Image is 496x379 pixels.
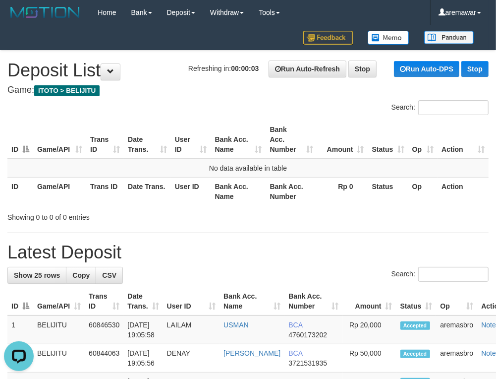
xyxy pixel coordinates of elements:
th: Action: activate to sort column ascending [438,121,489,159]
td: LAILAM [163,316,220,344]
th: Status: activate to sort column ascending [368,121,408,159]
span: Copy [72,271,90,279]
input: Search: [418,267,489,282]
th: Bank Acc. Number: activate to sort column ascending [284,287,342,316]
th: Game/API: activate to sort column ascending [33,287,85,316]
td: [DATE] 19:05:58 [123,316,163,344]
a: CSV [96,267,123,284]
a: Run Auto-Refresh [269,61,346,77]
span: Accepted [400,350,430,358]
th: Bank Acc. Name [211,177,266,205]
span: Copy 3721531935 to clipboard [288,359,327,367]
strong: 00:00:03 [231,64,259,72]
span: ITOTO > BELIJITU [34,85,100,96]
div: Showing 0 to 0 of 0 entries [7,208,199,222]
th: Game/API: activate to sort column ascending [33,121,86,159]
span: CSV [102,271,116,279]
th: ID [7,177,33,205]
td: 60844063 [85,344,123,373]
h4: Game: [7,85,489,95]
td: DENAY [163,344,220,373]
th: Date Trans.: activate to sort column ascending [124,121,171,159]
th: Bank Acc. Name: activate to sort column ascending [220,287,284,316]
a: Copy [66,267,96,284]
td: 60846530 [85,316,123,344]
th: Date Trans.: activate to sort column ascending [123,287,163,316]
th: Date Trans. [124,177,171,205]
a: Run Auto-DPS [394,61,459,77]
button: Open LiveChat chat widget [4,4,34,34]
label: Search: [391,267,489,282]
th: Amount: activate to sort column ascending [317,121,368,159]
td: aremasbro [436,316,477,344]
img: Button%20Memo.svg [368,31,409,45]
a: Show 25 rows [7,267,66,284]
h1: Deposit List [7,61,489,80]
a: Stop [348,61,377,77]
td: 1 [7,316,33,344]
th: Bank Acc. Name: activate to sort column ascending [211,121,266,159]
td: Rp 20,000 [343,316,396,344]
th: Op: activate to sort column ascending [408,121,438,159]
td: No data available in table [7,159,489,178]
td: BELIJITU [33,344,85,373]
th: Trans ID [86,177,124,205]
a: [PERSON_NAME] [223,349,280,357]
img: panduan.png [424,31,474,44]
th: Op [408,177,438,205]
td: aremasbro [436,344,477,373]
a: USMAN [223,321,249,329]
th: Trans ID: activate to sort column ascending [85,287,123,316]
span: Copy 4760173202 to clipboard [288,331,327,339]
th: Status: activate to sort column ascending [396,287,437,316]
a: Stop [461,61,489,77]
span: Accepted [400,321,430,330]
th: ID: activate to sort column descending [7,121,33,159]
span: Show 25 rows [14,271,60,279]
th: User ID: activate to sort column ascending [163,287,220,316]
th: Rp 0 [317,177,368,205]
th: ID: activate to sort column descending [7,287,33,316]
th: User ID [171,177,211,205]
label: Search: [391,100,489,115]
th: Trans ID: activate to sort column ascending [86,121,124,159]
th: Status [368,177,408,205]
th: User ID: activate to sort column ascending [171,121,211,159]
a: Note [481,349,496,357]
img: MOTION_logo.png [7,5,83,20]
th: Amount: activate to sort column ascending [343,287,396,316]
th: Bank Acc. Number: activate to sort column ascending [266,121,317,159]
span: BCA [288,349,302,357]
td: [DATE] 19:05:56 [123,344,163,373]
th: Op: activate to sort column ascending [436,287,477,316]
th: Action [438,177,489,205]
input: Search: [418,100,489,115]
th: Game/API [33,177,86,205]
h1: Latest Deposit [7,243,489,262]
span: Refreshing in: [188,64,259,72]
a: Note [481,321,496,329]
th: Bank Acc. Number [266,177,317,205]
td: BELIJITU [33,316,85,344]
td: Rp 50,000 [343,344,396,373]
img: Feedback.jpg [303,31,353,45]
span: BCA [288,321,302,329]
